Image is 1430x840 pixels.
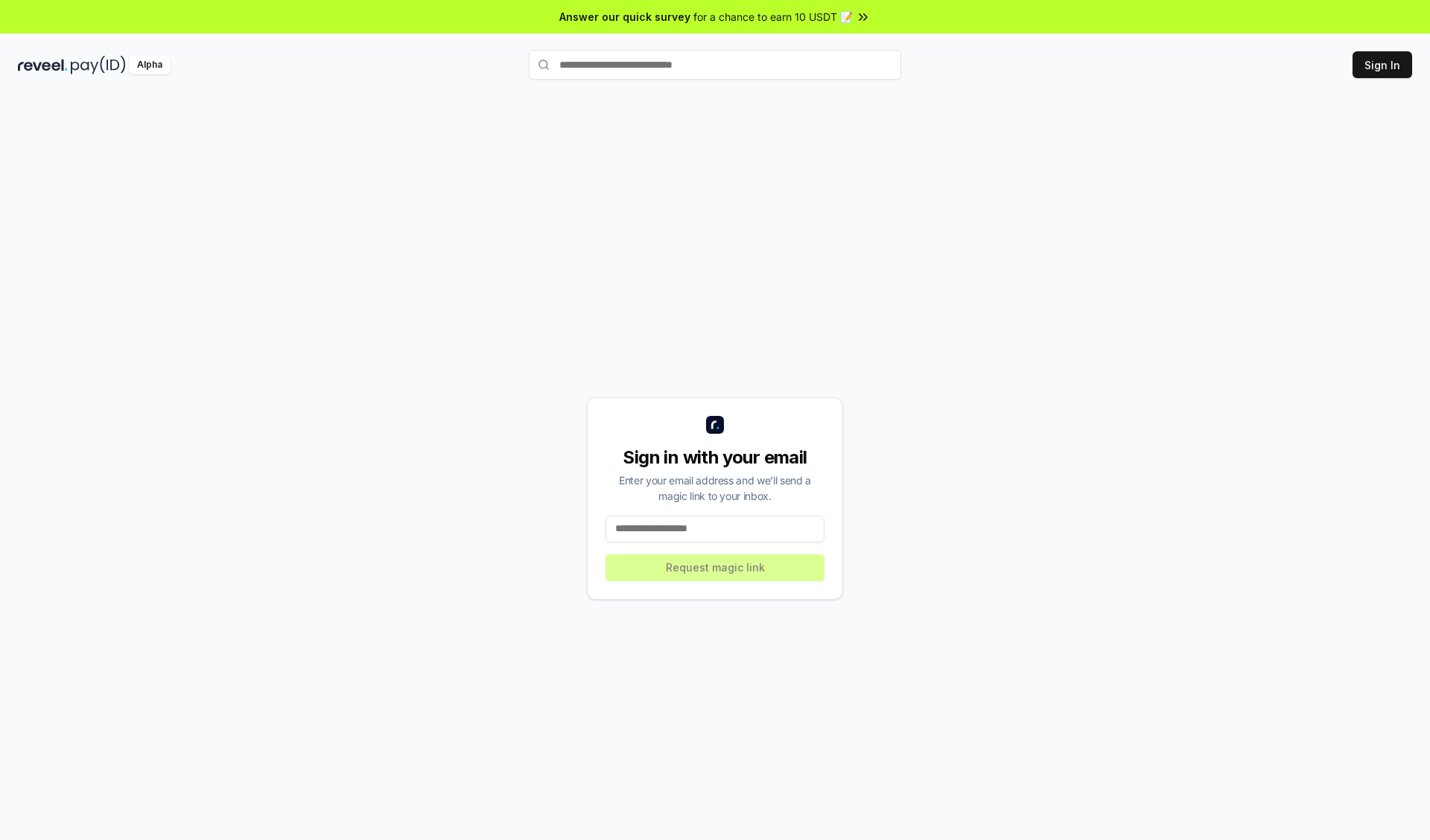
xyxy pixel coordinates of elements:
img: pay_id [71,56,126,74]
div: Sign in with your email [606,446,824,469]
img: reveel_dark [18,56,68,74]
span: for a chance to earn 10 USDT 📝 [693,9,853,25]
span: Answer our quick survey [559,9,690,25]
div: Alpha [129,56,171,74]
button: Sign In [1353,51,1412,78]
div: Enter your email address and we’ll send a magic link to your inbox. [606,472,824,504]
img: logo_small [706,416,724,434]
